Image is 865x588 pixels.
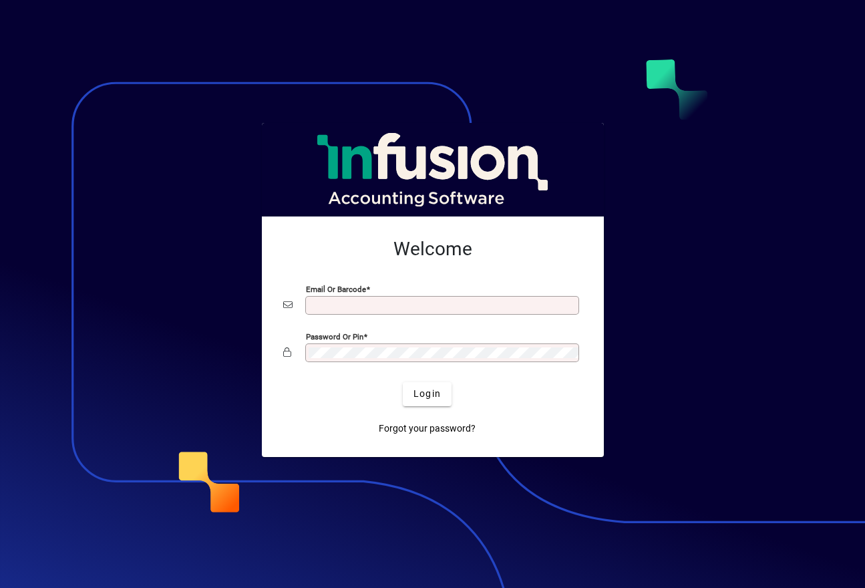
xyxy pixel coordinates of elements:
[403,382,452,406] button: Login
[413,387,441,401] span: Login
[306,284,366,293] mat-label: Email or Barcode
[306,331,363,341] mat-label: Password or Pin
[283,238,582,261] h2: Welcome
[379,422,476,436] span: Forgot your password?
[373,417,481,441] a: Forgot your password?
